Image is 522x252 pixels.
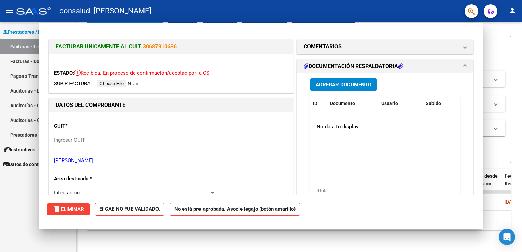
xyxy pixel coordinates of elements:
button: Eliminar [47,203,90,215]
span: Agregar Documento [316,82,371,88]
mat-icon: person [508,6,517,15]
datatable-header-cell: Días desde Emisión [471,169,502,199]
span: Días desde Emisión [474,173,498,186]
mat-icon: delete [53,205,61,213]
span: [DATE] [505,199,519,205]
strong: El CAE NO FUE VALIDADO. [95,203,164,216]
p: CUIT [54,122,124,130]
span: Prestadores / Proveedores [3,28,66,36]
span: Eliminar [53,206,84,212]
span: Usuario [381,101,398,106]
span: Integración [54,190,80,196]
mat-expansion-panel-header: DOCUMENTACIÓN RESPALDATORIA [297,59,473,73]
div: 0 total [310,182,460,199]
span: Datos de contacto [3,160,48,168]
strong: DATOS DEL COMPROBANTE [56,102,125,108]
span: ESTADO: [54,70,74,76]
datatable-header-cell: Documento [327,96,379,111]
strong: No está pre-aprobada. Asocie legajo (botón amarillo) [170,203,300,216]
div: Open Intercom Messenger [499,229,515,245]
mat-icon: menu [5,6,14,15]
h1: DOCUMENTACIÓN RESPALDATORIA [304,62,403,70]
datatable-header-cell: Usuario [379,96,423,111]
mat-expansion-panel-header: COMENTARIOS [297,40,473,54]
button: Agregar Documento [310,78,377,91]
span: Subido [426,101,441,106]
datatable-header-cell: ID [310,96,327,111]
span: - consalud [54,3,90,18]
h1: COMENTARIOS [304,43,342,51]
span: FACTURAR UNICAMENTE AL CUIT: [56,43,143,50]
span: - [PERSON_NAME] [90,3,151,18]
div: No data to display [310,118,457,135]
div: DOCUMENTACIÓN RESPALDATORIA [297,73,473,215]
span: Documento [330,101,355,106]
p: [PERSON_NAME] [54,157,288,165]
span: Instructivos [3,146,35,153]
p: Area destinado * [54,175,124,183]
span: Recibida. En proceso de confirmacion/aceptac por la OS. [74,70,211,76]
span: ID [313,101,317,106]
a: 30687910636 [143,43,177,50]
datatable-header-cell: Acción [457,96,491,111]
datatable-header-cell: Subido [423,96,457,111]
